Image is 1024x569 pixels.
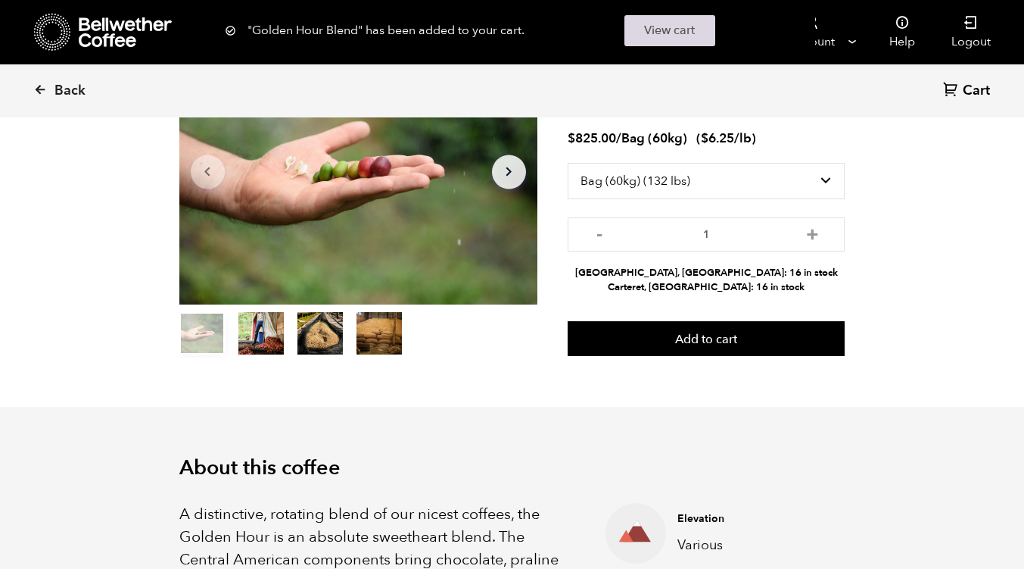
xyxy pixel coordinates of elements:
[568,130,575,147] span: $
[677,511,822,527] h4: Elevation
[803,225,822,240] button: +
[734,130,752,147] span: /lb
[621,130,687,147] span: Bag (60kg)
[701,130,708,147] span: $
[568,280,845,295] li: Carteret, [GEOGRAPHIC_DATA]: 16 in stock
[616,130,621,147] span: /
[568,321,845,356] button: Add to cart
[54,82,86,100] span: Back
[179,456,845,480] h2: About this coffee
[590,225,609,240] button: -
[568,266,845,280] li: [GEOGRAPHIC_DATA], [GEOGRAPHIC_DATA]: 16 in stock
[963,82,990,100] span: Cart
[677,535,822,555] p: Various
[943,81,994,102] a: Cart
[225,15,800,46] div: "Golden Hour Blend" has been added to your cart.
[696,130,756,147] span: ( )
[568,130,616,147] bdi: 825.00
[701,130,734,147] bdi: 6.25
[624,15,715,46] a: View cart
